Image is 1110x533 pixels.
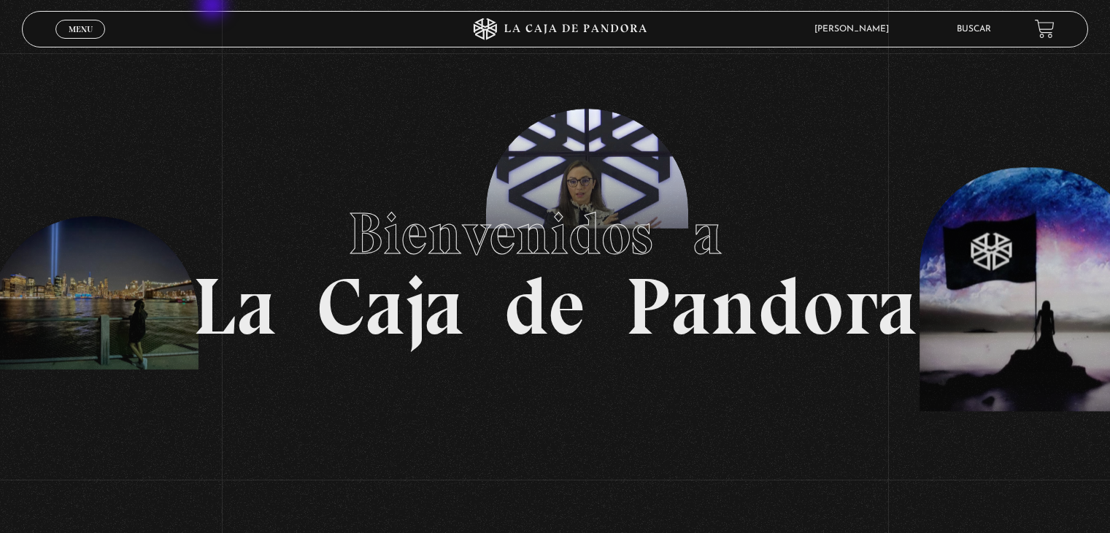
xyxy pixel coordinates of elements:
[1035,19,1055,39] a: View your shopping cart
[193,186,917,347] h1: La Caja de Pandora
[807,25,903,34] span: [PERSON_NAME]
[957,25,991,34] a: Buscar
[348,199,763,269] span: Bienvenidos a
[69,25,93,34] span: Menu
[63,37,98,47] span: Cerrar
